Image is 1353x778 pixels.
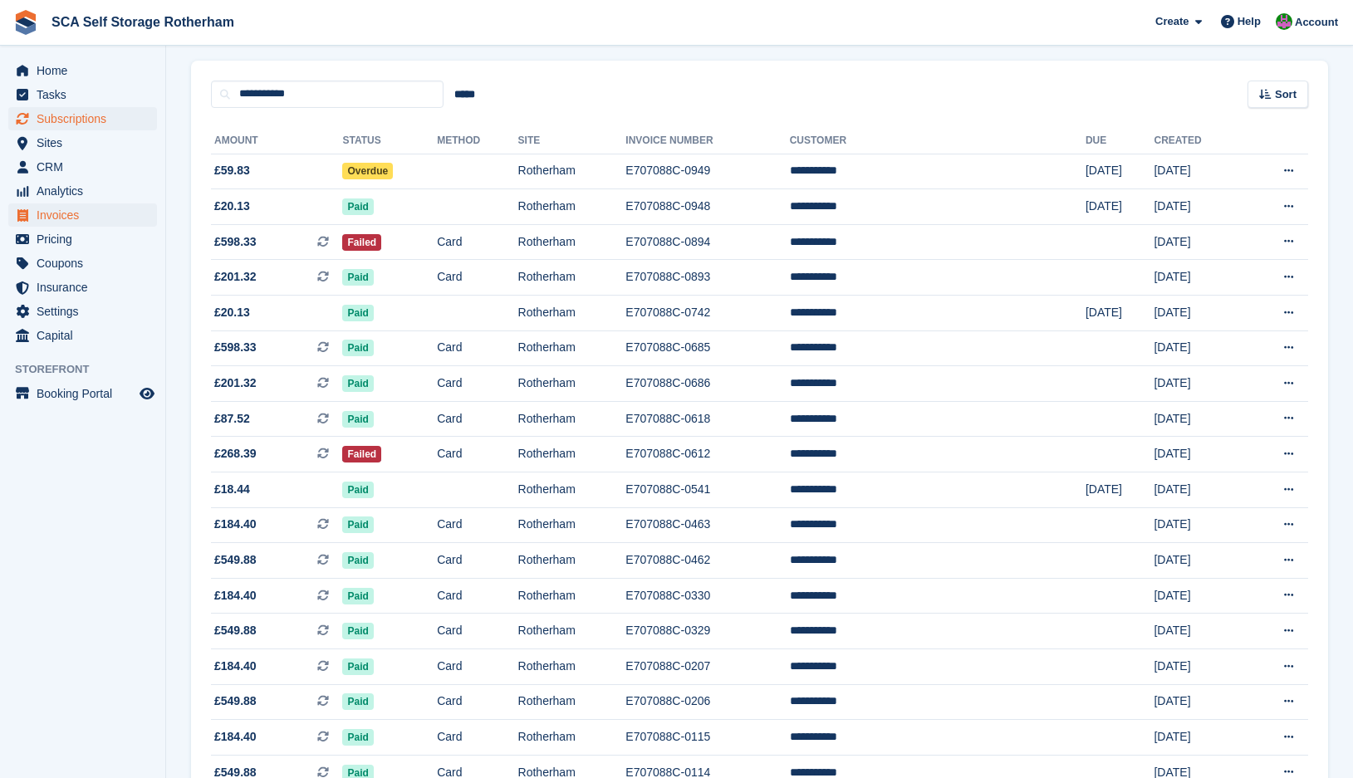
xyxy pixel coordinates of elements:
[625,260,789,296] td: E707088C-0893
[437,614,517,649] td: Card
[37,107,136,130] span: Subscriptions
[1154,296,1243,331] td: [DATE]
[518,154,626,189] td: Rotherham
[625,189,789,225] td: E707088C-0948
[342,269,373,286] span: Paid
[37,228,136,251] span: Pricing
[518,472,626,508] td: Rotherham
[8,300,157,323] a: menu
[1154,684,1243,720] td: [DATE]
[342,234,381,251] span: Failed
[8,131,157,154] a: menu
[437,720,517,756] td: Card
[342,163,393,179] span: Overdue
[437,543,517,579] td: Card
[37,83,136,106] span: Tasks
[214,410,250,428] span: £87.52
[342,482,373,498] span: Paid
[214,481,250,498] span: £18.44
[37,179,136,203] span: Analytics
[437,437,517,472] td: Card
[342,729,373,746] span: Paid
[518,684,626,720] td: Rotherham
[37,155,136,179] span: CRM
[214,658,257,675] span: £184.40
[45,8,241,36] a: SCA Self Storage Rotherham
[214,233,257,251] span: £598.33
[1154,720,1243,756] td: [DATE]
[437,578,517,614] td: Card
[1154,401,1243,437] td: [DATE]
[625,224,789,260] td: E707088C-0894
[437,507,517,543] td: Card
[8,324,157,347] a: menu
[437,224,517,260] td: Card
[1086,472,1154,508] td: [DATE]
[37,276,136,299] span: Insurance
[37,382,136,405] span: Booking Portal
[214,622,257,639] span: £549.88
[625,296,789,331] td: E707088C-0742
[214,268,257,286] span: £201.32
[1154,507,1243,543] td: [DATE]
[8,276,157,299] a: menu
[342,658,373,675] span: Paid
[37,324,136,347] span: Capital
[1086,189,1154,225] td: [DATE]
[214,339,257,356] span: £598.33
[437,366,517,402] td: Card
[8,228,157,251] a: menu
[15,361,165,378] span: Storefront
[437,649,517,685] td: Card
[342,446,381,462] span: Failed
[214,587,257,604] span: £184.40
[518,296,626,331] td: Rotherham
[625,614,789,649] td: E707088C-0329
[625,472,789,508] td: E707088C-0541
[437,128,517,154] th: Method
[8,252,157,275] a: menu
[214,162,250,179] span: £59.83
[1154,578,1243,614] td: [DATE]
[342,340,373,356] span: Paid
[625,649,789,685] td: E707088C-0207
[214,728,257,746] span: £184.40
[8,107,157,130] a: menu
[625,437,789,472] td: E707088C-0612
[342,305,373,321] span: Paid
[518,330,626,366] td: Rotherham
[518,189,626,225] td: Rotherham
[625,366,789,402] td: E707088C-0686
[8,382,157,405] a: menu
[518,128,626,154] th: Site
[137,384,157,404] a: Preview store
[1086,296,1154,331] td: [DATE]
[214,692,257,710] span: £549.88
[342,128,437,154] th: Status
[1275,86,1297,103] span: Sort
[8,155,157,179] a: menu
[342,693,373,710] span: Paid
[8,83,157,106] a: menu
[1238,13,1261,30] span: Help
[1154,128,1243,154] th: Created
[1154,366,1243,402] td: [DATE]
[1276,13,1292,30] img: Sarah Race
[8,203,157,227] a: menu
[518,720,626,756] td: Rotherham
[342,411,373,428] span: Paid
[625,507,789,543] td: E707088C-0463
[37,300,136,323] span: Settings
[518,260,626,296] td: Rotherham
[1154,437,1243,472] td: [DATE]
[214,374,257,392] span: £201.32
[625,401,789,437] td: E707088C-0618
[518,224,626,260] td: Rotherham
[1154,472,1243,508] td: [DATE]
[1154,224,1243,260] td: [DATE]
[625,154,789,189] td: E707088C-0949
[342,588,373,604] span: Paid
[625,578,789,614] td: E707088C-0330
[1154,649,1243,685] td: [DATE]
[214,198,250,215] span: £20.13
